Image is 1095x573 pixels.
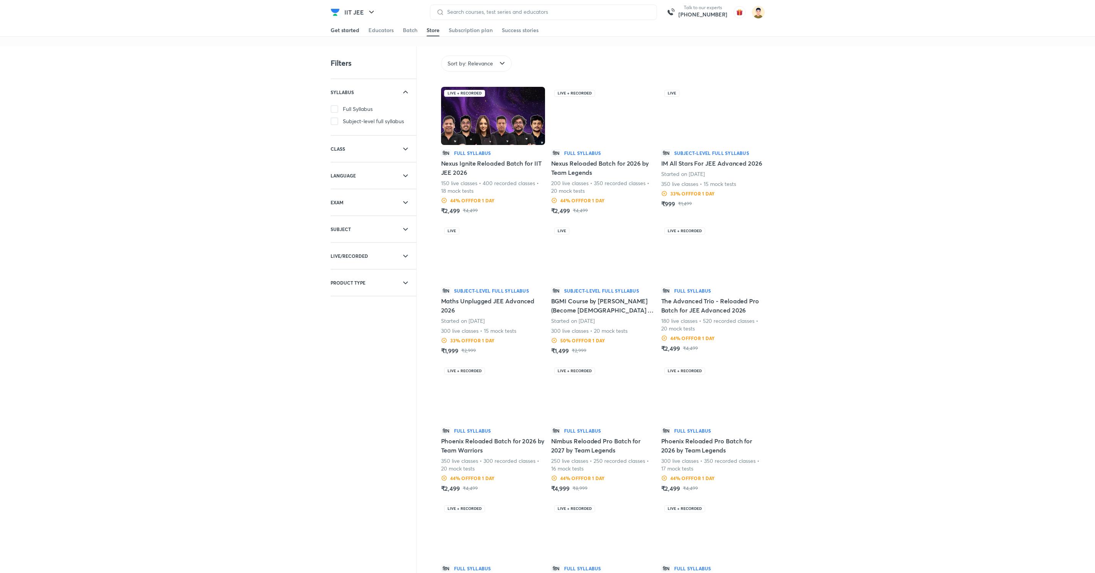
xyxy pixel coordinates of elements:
p: 350 live classes • 300 recorded classes • 20 mock tests [441,457,545,472]
h5: ₹2,499 [661,344,680,353]
p: हिN [441,150,451,156]
p: Started on [DATE] [441,317,485,325]
p: 300 live classes • 20 mock tests [551,327,628,335]
h6: SUBJECT [331,225,351,233]
img: Batch Thumbnail [441,87,545,145]
h5: BGMI Course by [PERSON_NAME] (Become [DEMOGRAPHIC_DATA] of Manipulations) [551,296,655,315]
h5: ₹4,999 [551,484,570,493]
h6: 44 % OFF for 1 DAY [670,475,715,482]
div: Live [554,228,569,234]
img: Discount Logo [441,475,447,481]
div: Batch [403,26,417,34]
div: Store [427,26,440,34]
a: Store [427,24,440,36]
img: Batch Thumbnail [551,225,655,283]
img: Discount Logo [551,337,557,343]
span: Sort by: Relevance [448,60,493,67]
img: Batch Thumbnail [441,225,545,283]
h6: PRODUCT TYPE [331,279,365,286]
p: हिN [551,565,561,572]
img: Hemesh Singh [752,6,765,19]
p: हिN [441,427,451,434]
h6: Full Syllabus [454,150,491,156]
div: Live + Recorded [664,228,705,234]
p: 200 live classes • 350 recorded classes • 20 mock tests [551,179,655,195]
h6: Subject-level full syllabus [564,287,639,294]
a: call-us [663,5,678,20]
input: Search courses, test series and educators [444,9,651,15]
img: Batch Thumbnail [441,502,545,560]
img: Discount Logo [441,337,447,343]
p: 300 live classes • 350 recorded classes • 17 mock tests [661,457,765,472]
h5: ₹999 [661,199,675,208]
h6: Full Syllabus [674,427,711,434]
h6: Full Syllabus [674,287,711,294]
h4: Filters [331,58,352,68]
div: Live + Recorded [444,90,485,97]
h5: ₹2,499 [441,484,460,493]
h6: Full Syllabus [454,427,491,434]
p: हिN [551,150,561,156]
span: Subject-level full syllabus [343,117,404,125]
div: Educators [368,26,394,34]
img: Batch Thumbnail [661,87,765,145]
img: avatar [733,6,746,18]
h6: CLASS [331,145,345,153]
h6: 44 % OFF for 1 DAY [560,197,605,204]
img: Batch Thumbnail [551,365,655,423]
button: IIT JEE [340,5,381,20]
img: Batch Thumbnail [441,365,545,423]
a: Subscription plan [449,24,493,36]
p: हिN [441,565,451,572]
a: Get started [331,24,359,36]
p: Talk to our experts [678,5,727,11]
h6: Full Syllabus [674,565,711,572]
p: हिN [551,427,561,434]
h5: ₹2,499 [551,206,570,215]
p: ₹2,999 [461,348,476,354]
div: Live + Recorded [444,505,485,512]
h6: 33 % OFF for 1 DAY [450,337,495,344]
h6: Full Syllabus [564,150,601,156]
h6: 33 % OFF for 1 DAY [670,190,715,197]
h6: 44 % OFF for 1 DAY [450,475,495,482]
h6: EXAM [331,199,344,206]
h5: ₹2,499 [441,206,460,215]
p: ₹4,499 [573,208,588,214]
h6: LANGUAGE [331,172,356,179]
p: ₹4,499 [683,485,698,492]
h5: ₹1,499 [551,346,569,355]
p: 150 live classes • 400 recorded classes • 18 mock tests [441,179,545,195]
p: ₹4,499 [463,208,478,214]
p: हिN [661,565,671,572]
a: Batch [403,24,417,36]
div: Live + Recorded [664,505,705,512]
img: Batch Thumbnail [551,87,655,145]
h5: Phoenix Reloaded Batch for 2026 by Team Warriors [441,436,545,455]
a: [PHONE_NUMBER] [678,11,727,18]
img: Discount Logo [441,197,447,203]
a: Success stories [502,24,539,36]
div: Subscription plan [449,26,493,34]
h5: ₹1,999 [441,346,459,355]
img: Discount Logo [661,475,667,481]
h6: Full Syllabus [564,565,601,572]
p: हिN [661,287,671,294]
img: Discount Logo [551,197,557,203]
p: 180 live classes • 520 recorded classes • 20 mock tests [661,317,765,332]
p: हिN [441,287,451,294]
img: Batch Thumbnail [661,225,765,283]
img: Batch Thumbnail [661,365,765,423]
div: Live + Recorded [664,368,705,374]
div: Live [444,228,459,234]
img: Company Logo [331,8,340,17]
h6: SYLLABUS [331,88,354,96]
div: Live [664,90,680,97]
img: Discount Logo [551,475,557,481]
h5: Maths Unplugged JEE Advanced 2026 [441,296,545,315]
h6: Full Syllabus [564,427,601,434]
h5: Nexus Reloaded Batch for 2026 by Team Legends [551,159,655,177]
p: ₹4,499 [463,485,478,492]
